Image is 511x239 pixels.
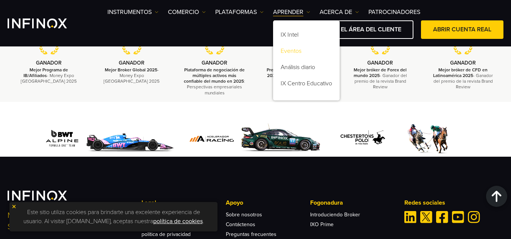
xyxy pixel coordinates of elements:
a: Logotipo de INFINOX [8,19,85,28]
font: - Ganador del premio de la revista Brand Review [354,73,407,89]
font: : Perspectivas empresariales mundiales [187,79,245,95]
font: Mejor bróker de CFD en Latinoamérica 2025 [433,67,488,78]
font: GANADOR [202,60,227,66]
font: PATROCINADORES [368,8,420,16]
font: Fogonadura [310,199,343,207]
font: Mejor bróker de Forex del mundo 2025 [354,67,407,78]
a: YouTube [452,211,464,223]
font: Somos tu socio comercial. [8,222,92,231]
a: Gorjeo [420,211,432,223]
font: Redes sociales [404,199,445,207]
a: Facebook [436,211,448,223]
font: Análisis diario [281,63,315,71]
font: Más que una plataforma de trading. [8,211,121,220]
a: IX Intel [273,28,340,44]
font: IX Centro Educativo [281,80,332,87]
font: ACERCA DE [320,8,352,16]
font: Plataforma de negociación de múltiples activos más confiable del mundo en 2025 [184,67,245,84]
a: PATROCINADORES [368,8,420,17]
font: Mejor Broker Global 2025 [105,67,157,72]
a: Análisis diario [273,60,340,77]
font: Mejor Programa de IB/Afiliados [23,67,68,78]
font: Este sitio utiliza cookies para brindarte una excelente experiencia de usuario. Al visitar [DOMAI... [23,208,200,225]
a: Aprender [273,8,310,17]
font: GANADOR [450,60,476,66]
a: Introduciendo Broker [310,211,360,218]
a: Preguntas frecuentes [226,231,276,237]
font: PLATAFORMAS [215,8,257,16]
img: icono de cierre amarillo [11,204,17,209]
font: Premios Global Brand Frontier 2025 [267,67,328,78]
a: Sobre nosotros [226,211,262,218]
font: . [203,217,204,225]
a: COMERCIO [168,8,206,17]
font: ABRIR CUENTA REAL [433,26,491,33]
font: GANADOR [367,60,393,66]
a: política de cookies [153,217,203,225]
font: Legal [141,199,156,207]
font: IX Intel [281,31,298,39]
font: GANADOR [119,60,144,66]
font: - Money Expo [GEOGRAPHIC_DATA] 2025 [21,73,77,84]
a: Instrumentos [107,8,158,17]
font: Apoyo [226,199,243,207]
font: Instrumentos [107,8,152,16]
font: GANADOR [36,60,62,66]
a: Linkedin [404,211,416,223]
font: Eventos [281,47,301,55]
a: INICIAR SESIÓN EN EL ÁREA DEL CLIENTE [273,20,413,39]
a: IXO Prime [310,221,334,228]
font: - Ganador del premio de la revista Brand Review [433,73,493,89]
font: Aprender [273,8,303,16]
a: ABRIR CUENTA REAL [421,20,503,39]
a: política de privacidad [141,231,191,237]
a: Contáctenos [226,221,255,228]
font: INICIAR SESIÓN EN EL ÁREA DEL CLIENTE [286,26,401,33]
font: - Money Expo [GEOGRAPHIC_DATA] 2025 [104,67,160,84]
a: PLATAFORMAS [215,8,264,17]
a: Eventos [273,44,340,60]
a: IX Centro Educativo [273,77,340,93]
font: COMERCIO [168,8,199,16]
a: ACERCA DE [320,8,359,17]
